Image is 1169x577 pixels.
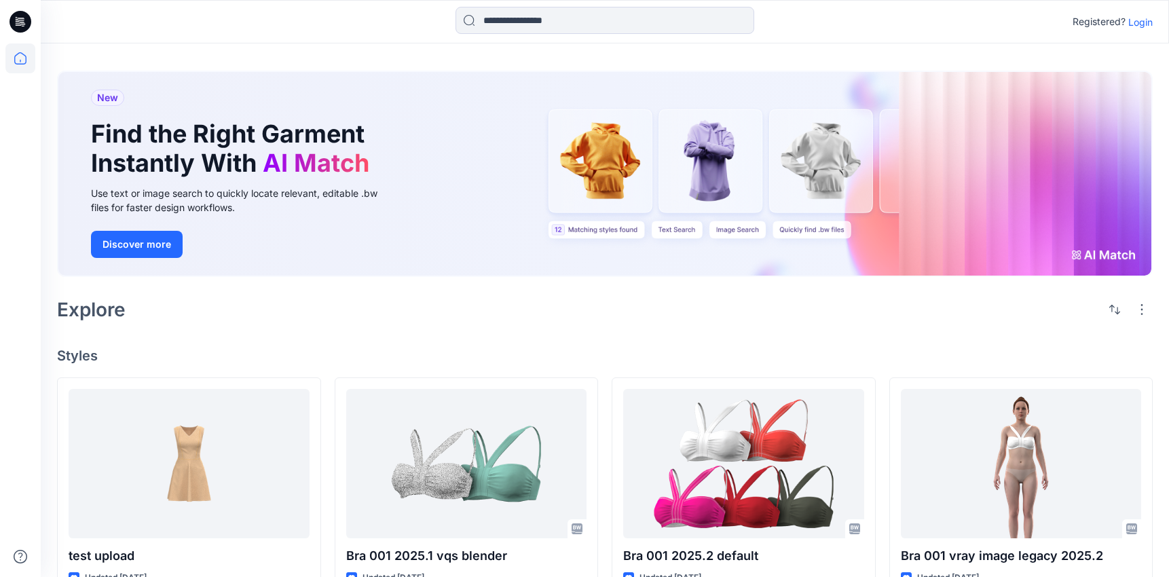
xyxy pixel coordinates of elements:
[901,546,1142,565] p: Bra 001 vray image legacy 2025.2
[91,119,376,178] h1: Find the Right Garment Instantly With
[97,90,118,106] span: New
[69,389,310,538] a: test upload
[1073,14,1126,30] p: Registered?
[346,389,587,538] a: Bra 001 2025.1 vqs blender
[57,299,126,320] h2: Explore
[1128,15,1153,29] p: Login
[57,348,1153,364] h4: Styles
[901,389,1142,538] a: Bra 001 vray image legacy 2025.2
[91,231,183,258] button: Discover more
[623,389,864,538] a: Bra 001 2025.2 default
[346,546,587,565] p: Bra 001 2025.1 vqs blender
[263,148,369,178] span: AI Match
[91,186,396,215] div: Use text or image search to quickly locate relevant, editable .bw files for faster design workflows.
[69,546,310,565] p: test upload
[623,546,864,565] p: Bra 001 2025.2 default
